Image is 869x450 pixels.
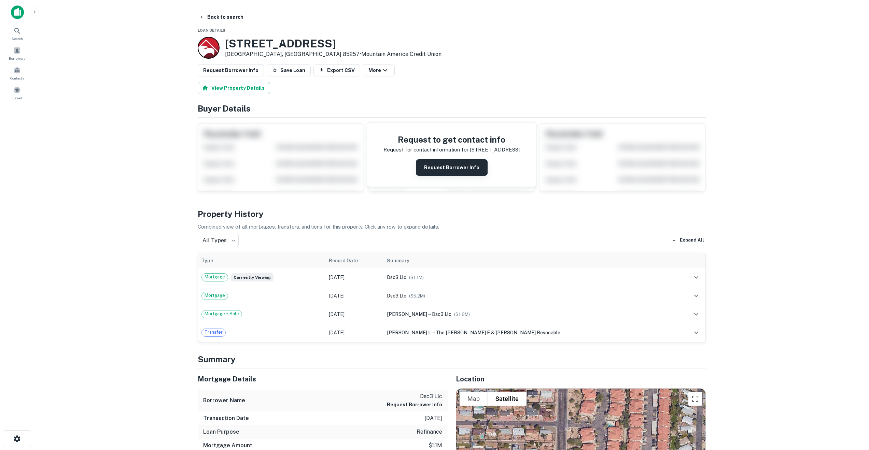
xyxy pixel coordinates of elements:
td: [DATE] [325,287,383,305]
h5: Location [456,374,706,384]
button: Export CSV [313,64,360,76]
th: Summary [383,253,675,268]
div: → [387,329,672,336]
p: Combined view of all mortgages, transfers, and liens for this property. Click any row to expand d... [198,223,706,231]
p: [DATE] [424,414,442,422]
h4: Request to get contact info [383,133,520,146]
span: Mortgage [202,274,228,280]
h6: Loan Purpose [203,428,239,436]
iframe: Chat Widget [835,395,869,428]
h6: Mortgage Amount [203,441,252,450]
span: Borrowers [9,56,25,61]
span: ($ 1.6M ) [454,312,470,317]
h5: Mortgage Details [198,374,448,384]
th: Type [198,253,326,268]
p: Request for contact information for [383,146,468,154]
td: [DATE] [325,268,383,287]
button: Expand All [670,235,706,246]
h4: Summary [198,353,706,365]
button: Show street map [460,392,488,406]
span: Currently viewing [231,273,274,281]
button: Request Borrower Info [198,64,264,76]
button: expand row [690,327,702,338]
button: expand row [690,290,702,302]
span: Transfer [202,329,225,336]
div: All Types [198,234,239,247]
button: Save Loan [267,64,311,76]
h4: Property History [198,208,706,220]
span: dsc3 llc [387,275,406,280]
div: → [387,310,672,318]
h4: Buyer Details [198,102,706,115]
button: More [363,64,395,76]
span: ($ 1.1M ) [409,275,424,280]
button: Toggle fullscreen view [688,392,702,406]
button: expand row [690,272,702,283]
p: [GEOGRAPHIC_DATA], [GEOGRAPHIC_DATA] 85257 • [225,50,441,58]
span: [PERSON_NAME] [387,311,427,317]
button: Show satellite imagery [488,392,527,406]
h3: [STREET_ADDRESS] [225,37,441,50]
span: dsc3 llc [387,293,406,299]
button: expand row [690,308,702,320]
span: Contacts [10,75,24,81]
td: [DATE] [325,323,383,342]
span: Mortgage [202,292,228,299]
p: $1.1m [429,441,442,450]
h6: Transaction Date [203,414,249,422]
a: Search [2,24,32,43]
button: Request Borrower Info [416,159,488,176]
p: refinance [417,428,442,436]
button: Request Borrower Info [387,401,442,409]
td: [DATE] [325,305,383,323]
button: View Property Details [198,82,270,94]
span: Saved [12,95,22,101]
button: Back to search [196,11,246,23]
h6: Borrower Name [203,396,245,405]
span: [PERSON_NAME] l [387,330,431,335]
p: [STREET_ADDRESS] [470,146,520,154]
img: capitalize-icon.png [11,5,24,19]
a: Borrowers [2,44,32,62]
a: Contacts [2,64,32,82]
span: dsc3 llc [432,311,451,317]
a: Saved [2,84,32,102]
span: the [PERSON_NAME] e & [PERSON_NAME] revocable [436,330,560,335]
span: Loan Details [198,28,225,32]
p: dsc3 llc [387,392,442,401]
span: Search [12,36,23,41]
th: Record Date [325,253,383,268]
span: Mortgage + Sale [202,310,242,317]
span: ($ 5.2M ) [409,293,425,299]
a: Mountain America Credit Union [361,51,441,57]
